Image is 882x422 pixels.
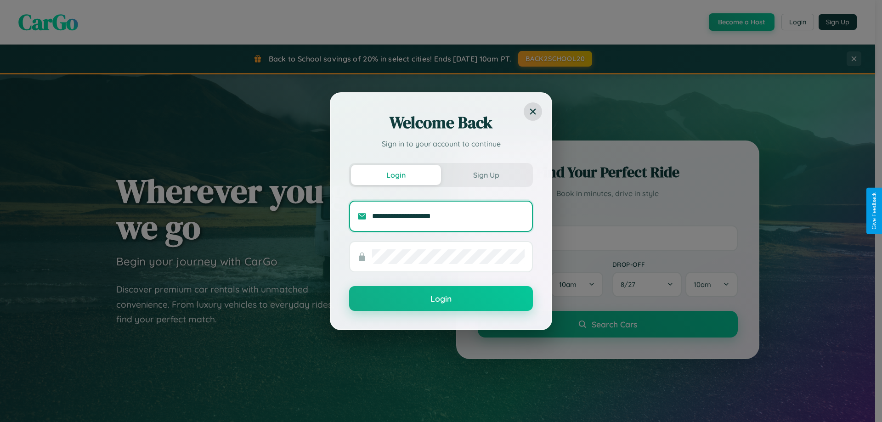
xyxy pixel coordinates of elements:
[349,286,533,311] button: Login
[349,138,533,149] p: Sign in to your account to continue
[441,165,531,185] button: Sign Up
[871,192,877,230] div: Give Feedback
[349,112,533,134] h2: Welcome Back
[351,165,441,185] button: Login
